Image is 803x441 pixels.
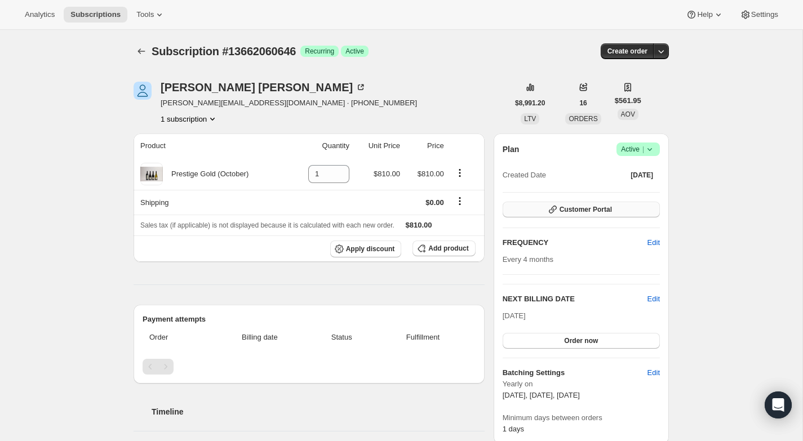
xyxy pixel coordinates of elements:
span: $0.00 [425,198,444,207]
span: [DATE] [503,311,526,320]
span: Active [621,144,655,155]
th: Shipping [134,190,290,215]
span: Billing date [214,332,307,343]
button: Analytics [18,7,61,23]
span: AOV [621,110,635,118]
span: Sales tax (if applicable) is not displayed because it is calculated with each new order. [140,221,394,229]
span: Customer Portal [560,205,612,214]
span: Subscriptions [70,10,121,19]
span: ORDERS [569,115,597,123]
button: Add product [412,240,475,256]
span: $561.95 [615,95,641,106]
button: Customer Portal [503,202,660,217]
span: $8,991.20 [515,99,545,108]
button: 16 [573,95,593,111]
span: $810.00 [406,221,432,229]
span: Tools [136,10,154,19]
span: Fulfillment [377,332,468,343]
th: Order [143,325,210,350]
span: $810.00 [374,170,400,178]
span: Edit [647,367,660,378]
span: Add product [428,244,468,253]
h2: Plan [503,144,520,155]
div: [PERSON_NAME] [PERSON_NAME] [161,82,366,93]
span: Minimum days between orders [503,412,660,424]
span: Create order [607,47,647,56]
span: 1 days [503,425,524,433]
button: Product actions [161,113,218,124]
span: 16 [579,99,587,108]
span: [DATE] [631,171,653,180]
span: Order now [564,336,598,345]
nav: Pagination [143,359,476,375]
button: Subscriptions [134,43,149,59]
button: Edit [641,364,667,382]
button: Settings [733,7,785,23]
span: Created Date [503,170,546,181]
h2: FREQUENCY [503,237,647,248]
div: Prestige Gold (October) [163,168,249,180]
span: Status [313,332,370,343]
h2: NEXT BILLING DATE [503,293,647,305]
button: Help [679,7,730,23]
span: LTV [524,115,536,123]
span: | [642,145,644,154]
span: Settings [751,10,778,19]
span: [PERSON_NAME][EMAIL_ADDRESS][DOMAIN_NAME] · [PHONE_NUMBER] [161,97,417,109]
button: Tools [130,7,172,23]
h2: Timeline [152,406,485,417]
button: $8,991.20 [508,95,552,111]
button: Shipping actions [451,195,469,207]
h2: Payment attempts [143,314,476,325]
button: Order now [503,333,660,349]
span: Active [345,47,364,56]
h6: Batching Settings [503,367,647,378]
span: Yearly on [503,378,660,390]
span: Every 4 months [503,255,553,264]
span: Recurring [305,47,334,56]
span: Help [697,10,712,19]
span: Subscription #13662060646 [152,45,296,57]
th: Unit Price [353,133,403,158]
span: Apply discount [346,244,395,253]
th: Quantity [290,133,353,158]
th: Price [403,133,447,158]
button: Apply discount [330,240,402,257]
div: Open Intercom Messenger [765,391,792,418]
span: Shane Kinley [134,82,152,100]
span: [DATE], [DATE], [DATE] [503,391,580,399]
span: Edit [647,237,660,248]
button: Create order [601,43,654,59]
span: $810.00 [418,170,444,178]
th: Product [134,133,290,158]
span: Analytics [25,10,55,19]
button: Edit [647,293,660,305]
button: Edit [641,234,667,252]
button: Product actions [451,167,469,179]
button: [DATE] [624,167,660,183]
button: Subscriptions [64,7,127,23]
